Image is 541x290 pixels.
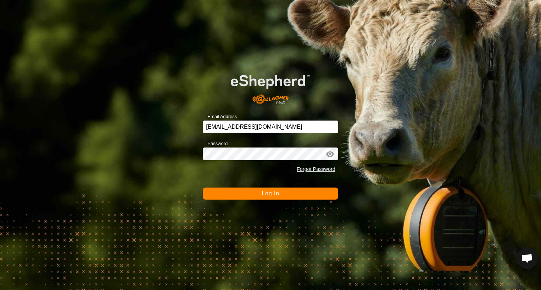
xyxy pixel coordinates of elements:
[517,247,538,269] div: Open chat
[203,188,338,200] button: Log In
[203,121,338,133] input: Email Address
[297,166,335,172] a: Forgot Password
[203,140,228,147] label: Password
[203,113,237,120] label: Email Address
[262,190,279,196] span: Log In
[216,63,324,110] img: E-shepherd Logo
